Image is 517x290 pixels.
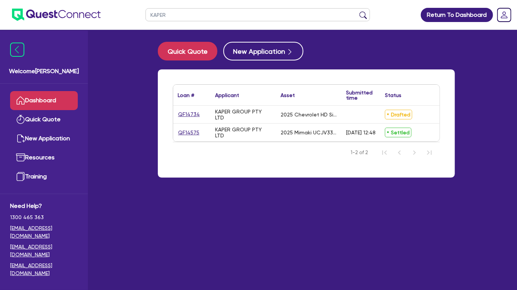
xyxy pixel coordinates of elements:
[178,128,200,137] a: QF14575
[10,262,78,277] a: [EMAIL_ADDRESS][DOMAIN_NAME]
[407,145,422,160] button: Next Page
[158,42,223,60] a: Quick Quote
[10,213,78,221] span: 1300 465 363
[178,110,200,119] a: QF14734
[215,93,239,98] div: Applicant
[16,134,25,143] img: new-application
[158,42,217,60] button: Quick Quote
[215,127,272,138] div: KAPER GROUP PTY LTD
[385,93,401,98] div: Status
[346,90,373,100] div: Submitted time
[422,145,437,160] button: Last Page
[16,115,25,124] img: quick-quote
[346,130,376,135] div: [DATE] 12:48
[10,167,78,186] a: Training
[377,145,392,160] button: First Page
[16,153,25,162] img: resources
[421,8,493,22] a: Return To Dashboard
[12,9,101,21] img: quest-connect-logo-blue
[178,93,194,98] div: Loan #
[281,93,295,98] div: Asset
[10,202,78,211] span: Need Help?
[10,43,24,57] img: icon-menu-close
[392,145,407,160] button: Previous Page
[10,110,78,129] a: Quick Quote
[223,42,303,60] button: New Application
[10,243,78,259] a: [EMAIL_ADDRESS][DOMAIN_NAME]
[10,224,78,240] a: [EMAIL_ADDRESS][DOMAIN_NAME]
[146,8,370,21] input: Search by name, application ID or mobile number...
[281,130,337,135] div: 2025 Mimaki UCJV330-160 Printer/Cutter
[385,110,412,119] span: Drafted
[215,109,272,121] div: KAPER GROUP PTY LTD
[385,128,412,137] span: Settled
[281,112,337,118] div: 2025 Chevrolet HD Silverado
[9,67,79,76] span: Welcome [PERSON_NAME]
[351,149,368,156] span: 1-2 of 2
[10,91,78,110] a: Dashboard
[10,148,78,167] a: Resources
[10,129,78,148] a: New Application
[495,5,514,25] a: Dropdown toggle
[16,172,25,181] img: training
